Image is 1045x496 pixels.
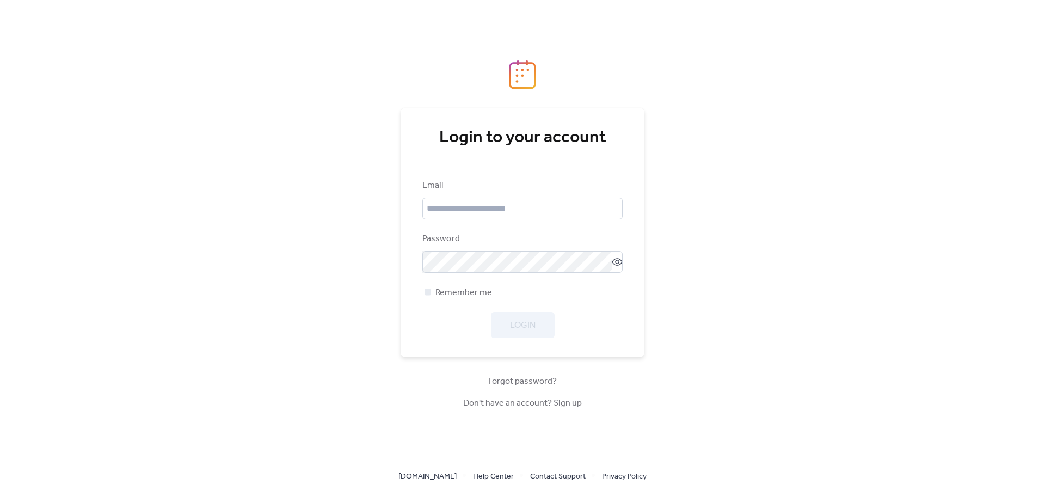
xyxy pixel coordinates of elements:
span: Privacy Policy [602,470,647,483]
div: Email [422,179,620,192]
span: Contact Support [530,470,586,483]
a: Help Center [473,469,514,483]
div: Login to your account [422,127,623,149]
a: Sign up [554,395,582,412]
span: [DOMAIN_NAME] [398,470,457,483]
span: Don't have an account? [463,397,582,410]
span: Help Center [473,470,514,483]
a: Contact Support [530,469,586,483]
span: Forgot password? [488,375,557,388]
div: Password [422,232,620,246]
img: logo [509,60,536,89]
a: Privacy Policy [602,469,647,483]
a: Forgot password? [488,378,557,384]
a: [DOMAIN_NAME] [398,469,457,483]
span: Remember me [435,286,492,299]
